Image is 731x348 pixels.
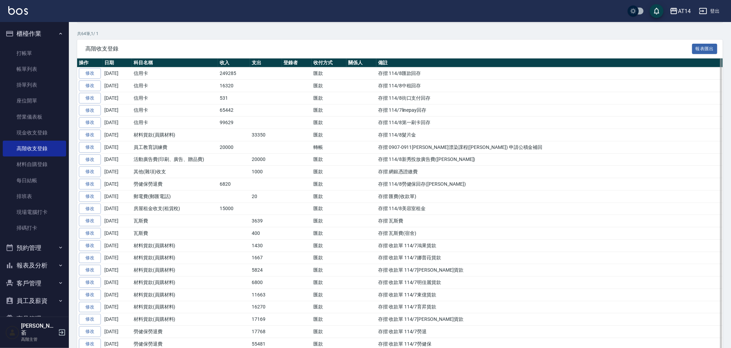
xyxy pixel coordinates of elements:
td: [DATE] [103,301,132,313]
td: 16320 [218,80,250,92]
button: 櫃檯作業 [3,25,66,43]
td: 65442 [218,104,250,117]
td: 20 [250,190,282,203]
th: 操作 [77,58,103,67]
p: 高階主管 [21,336,56,342]
button: 商品管理 [3,310,66,328]
td: 匯款 [312,117,346,129]
td: 匯款 [312,178,346,191]
td: 531 [218,92,250,104]
td: 6800 [250,276,282,289]
button: 員工及薪資 [3,292,66,310]
a: 修改 [79,204,101,214]
td: 存摺 114/8街口支付回存 [376,92,723,104]
a: 帳單列表 [3,61,66,77]
td: 存摺 114/8中租回存 [376,80,723,92]
td: 其他(雜項)收支 [132,166,218,178]
a: 座位開單 [3,93,66,109]
td: 匯款 [312,313,346,326]
th: 日期 [103,58,132,67]
td: 轉帳 [312,141,346,153]
a: 修改 [79,277,101,288]
th: 收入 [218,58,250,67]
td: 1000 [250,166,282,178]
td: 存摺 114/8髮片金 [376,129,723,141]
td: [DATE] [103,67,132,80]
a: 修改 [79,142,101,153]
th: 關係人 [346,58,376,67]
th: 備註 [376,58,723,67]
td: [DATE] [103,227,132,240]
a: 修改 [79,240,101,251]
a: 修改 [79,290,101,300]
td: 匯款 [312,67,346,80]
a: 每日結帳 [3,173,66,188]
td: 信用卡 [132,80,218,92]
td: 勞健保勞退費 [132,178,218,191]
button: 客戶管理 [3,274,66,292]
td: 房屋租金收支(租賃稅) [132,203,218,215]
td: 3639 [250,215,282,227]
td: 郵電費(郵匯電話) [132,190,218,203]
td: 17768 [250,326,282,338]
th: 收付方式 [312,58,346,67]
td: 存摺 瓦斯費(宿舍) [376,227,723,240]
td: 匯款 [312,153,346,166]
span: 高階收支登錄 [85,45,692,52]
td: 匯款 [312,104,346,117]
a: 修改 [79,130,101,140]
td: 匯款 [312,239,346,252]
a: 修改 [79,265,101,275]
button: 預約管理 [3,239,66,257]
td: 材料貨款(員購材料) [132,313,218,326]
td: [DATE] [103,190,132,203]
td: 1667 [250,252,282,264]
td: 信用卡 [132,67,218,80]
td: 材料貨款(員購材料) [132,252,218,264]
a: 修改 [79,117,101,128]
td: 材料貨款(員購材料) [132,129,218,141]
td: 活動廣告費(印刷、廣告、贈品費) [132,153,218,166]
td: 存摺 收款單 114/7育昇貨款 [376,301,723,313]
a: 營業儀表板 [3,109,66,125]
td: 匯款 [312,289,346,301]
a: 掃碼打卡 [3,220,66,236]
td: 存摺 114/7linepay回存 [376,104,723,117]
button: 登出 [696,5,723,18]
button: 報表及分析 [3,257,66,274]
td: 存摺 收款單 114/7娜普菈貨款 [376,252,723,264]
a: 材料自購登錄 [3,156,66,172]
a: 高階收支登錄 [3,141,66,156]
td: 400 [250,227,282,240]
td: [DATE] [103,215,132,227]
a: 修改 [79,166,101,177]
td: [DATE] [103,166,132,178]
td: 存摺 114/8第一刷卡回存 [376,117,723,129]
td: [DATE] [103,104,132,117]
td: 瓦斯費 [132,215,218,227]
a: 修改 [79,179,101,189]
td: 匯款 [312,92,346,104]
td: 瓦斯費 [132,227,218,240]
td: 匯款 [312,215,346,227]
td: 6820 [218,178,250,191]
td: 材料貨款(員購材料) [132,276,218,289]
td: 存摺 收款單 114/7勞退 [376,326,723,338]
div: AT14 [678,7,691,15]
td: 20000 [218,141,250,153]
td: 存摺 114/8美容室租金 [376,203,723,215]
button: AT14 [667,4,693,18]
td: 匯款 [312,80,346,92]
td: [DATE] [103,129,132,141]
td: 存摺 收款單 114/7[PERSON_NAME]貨款 [376,264,723,276]
td: 材料貨款(員購材料) [132,264,218,276]
td: [DATE] [103,289,132,301]
a: 修改 [79,253,101,263]
th: 科目名稱 [132,58,218,67]
a: 打帳單 [3,45,66,61]
th: 支出 [250,58,282,67]
td: 存摺 收款單 114/7鴻果貨款 [376,239,723,252]
td: 存摺 收款單 114/7明佳麗貨款 [376,276,723,289]
td: 員工教育訓練費 [132,141,218,153]
a: 修改 [79,80,101,91]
